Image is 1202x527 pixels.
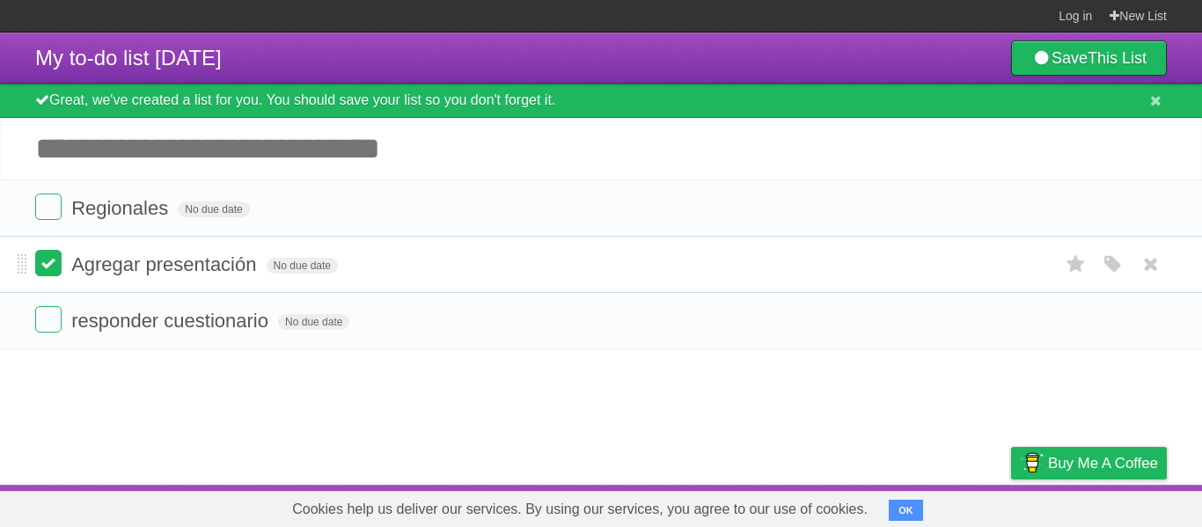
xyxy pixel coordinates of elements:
[988,489,1034,523] a: Privacy
[1056,489,1167,523] a: Suggest a feature
[777,489,814,523] a: About
[278,314,349,330] span: No due date
[1020,448,1044,478] img: Buy me a coffee
[178,201,249,217] span: No due date
[35,194,62,220] label: Done
[889,500,923,521] button: OK
[71,197,172,219] span: Regionales
[275,492,885,527] span: Cookies help us deliver our services. By using our services, you agree to our use of cookies.
[1048,448,1158,479] span: Buy me a coffee
[928,489,967,523] a: Terms
[1011,40,1167,76] a: SaveThis List
[1011,447,1167,479] a: Buy me a coffee
[71,310,273,332] span: responder cuestionario
[267,258,338,274] span: No due date
[35,306,62,333] label: Done
[1059,250,1093,279] label: Star task
[71,253,260,275] span: Agregar presentación
[835,489,906,523] a: Developers
[35,46,222,70] span: My to-do list [DATE]
[35,250,62,276] label: Done
[1088,49,1147,67] b: This List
